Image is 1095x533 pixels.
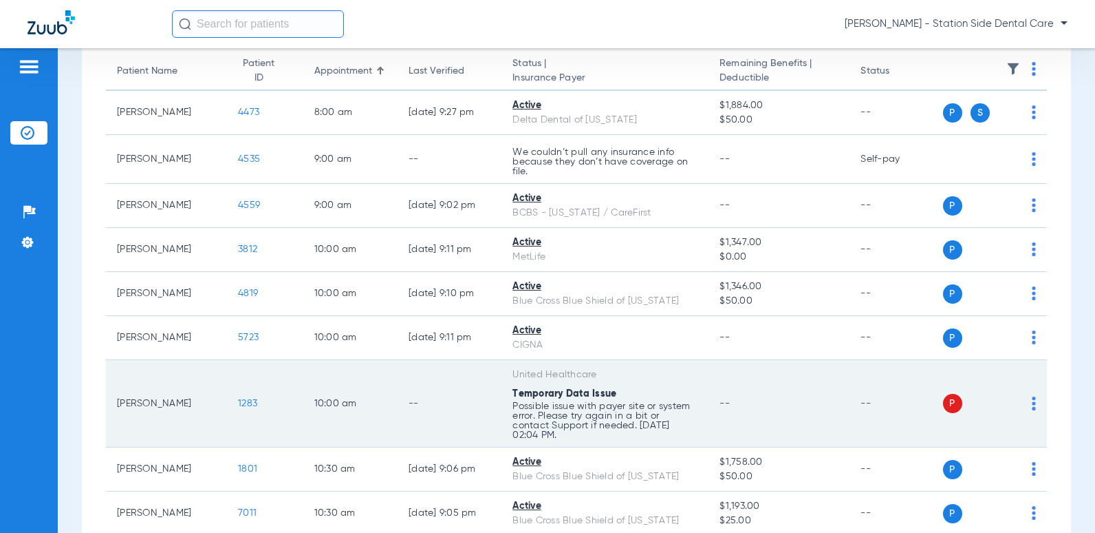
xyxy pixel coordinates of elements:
td: -- [849,316,942,360]
p: Possible issue with payer site or system error. Please try again in a bit or contact Support if n... [512,401,697,440]
span: $50.00 [719,113,838,127]
span: 4819 [238,289,258,298]
span: Temporary Data Issue [512,389,616,399]
td: [PERSON_NAME] [106,228,227,272]
img: group-dot-blue.svg [1032,198,1036,212]
span: 3812 [238,244,257,254]
td: 10:00 AM [303,360,398,448]
td: -- [398,360,501,448]
td: [PERSON_NAME] [106,91,227,135]
img: group-dot-blue.svg [1032,105,1036,119]
div: Last Verified [409,64,464,79]
span: P [943,196,962,216]
span: $1,347.00 [719,236,838,250]
td: [DATE] 9:06 PM [398,448,501,492]
span: 4559 [238,200,260,210]
div: United Healthcare [512,368,697,382]
div: Active [512,98,697,113]
span: $50.00 [719,470,838,484]
span: 4535 [238,154,260,164]
td: [PERSON_NAME] [106,135,227,184]
td: [DATE] 9:11 PM [398,228,501,272]
td: Self-pay [849,135,942,184]
div: Active [512,280,697,294]
div: Delta Dental of [US_STATE] [512,113,697,127]
td: -- [398,135,501,184]
span: P [943,460,962,479]
td: [PERSON_NAME] [106,448,227,492]
span: $1,884.00 [719,98,838,113]
td: 9:00 AM [303,184,398,228]
img: group-dot-blue.svg [1032,462,1036,476]
td: [PERSON_NAME] [106,360,227,448]
div: Active [512,236,697,250]
img: group-dot-blue.svg [1032,152,1036,166]
td: [DATE] 9:10 PM [398,272,501,316]
span: 5723 [238,333,259,342]
div: Appointment [314,64,372,79]
input: Search for patients [172,10,344,38]
span: Insurance Payer [512,71,697,85]
span: $0.00 [719,250,838,264]
img: group-dot-blue.svg [1032,242,1036,256]
span: 7011 [238,508,257,518]
img: filter.svg [1006,62,1020,76]
span: $1,193.00 [719,499,838,514]
td: [PERSON_NAME] [106,272,227,316]
th: Status [849,52,942,91]
div: Active [512,324,697,338]
div: CIGNA [512,338,697,353]
td: 10:30 AM [303,448,398,492]
div: Last Verified [409,64,490,79]
img: group-dot-blue.svg [1032,331,1036,344]
span: P [943,103,962,123]
img: group-dot-blue.svg [1032,397,1036,410]
span: -- [719,333,730,342]
span: -- [719,154,730,164]
span: Deductible [719,71,838,85]
div: MetLife [512,250,697,264]
span: P [943,240,962,260]
th: Status | [501,52,708,91]
div: Patient ID [238,56,279,85]
div: Blue Cross Blue Shield of [US_STATE] [512,294,697,309]
span: $25.00 [719,514,838,528]
div: Blue Cross Blue Shield of [US_STATE] [512,470,697,484]
div: Active [512,499,697,514]
div: Appointment [314,64,387,79]
td: -- [849,360,942,448]
span: S [971,103,990,123]
th: Remaining Benefits | [708,52,849,91]
div: Patient Name [117,64,216,79]
span: $1,346.00 [719,280,838,294]
td: -- [849,91,942,135]
span: P [943,284,962,304]
span: -- [719,200,730,210]
span: -- [719,399,730,408]
div: Active [512,191,697,206]
td: -- [849,272,942,316]
img: Search Icon [179,18,191,30]
span: [PERSON_NAME] - Station Side Dental Care [845,17,1067,31]
td: [DATE] 9:11 PM [398,316,501,360]
div: Patient ID [238,56,292,85]
td: 10:00 AM [303,272,398,316]
span: P [943,504,962,523]
img: group-dot-blue.svg [1032,506,1036,520]
p: We couldn’t pull any insurance info because they don’t have coverage on file. [512,147,697,176]
span: 1801 [238,464,257,474]
span: $50.00 [719,294,838,309]
td: -- [849,448,942,492]
span: P [943,394,962,413]
td: 9:00 AM [303,135,398,184]
td: [DATE] 9:02 PM [398,184,501,228]
div: Blue Cross Blue Shield of [US_STATE] [512,514,697,528]
div: Patient Name [117,64,177,79]
div: BCBS - [US_STATE] / CareFirst [512,206,697,220]
div: Active [512,455,697,470]
img: Zuub Logo [28,10,75,34]
td: [PERSON_NAME] [106,184,227,228]
img: hamburger-icon [18,59,40,75]
img: group-dot-blue.svg [1032,286,1036,300]
span: P [943,328,962,348]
